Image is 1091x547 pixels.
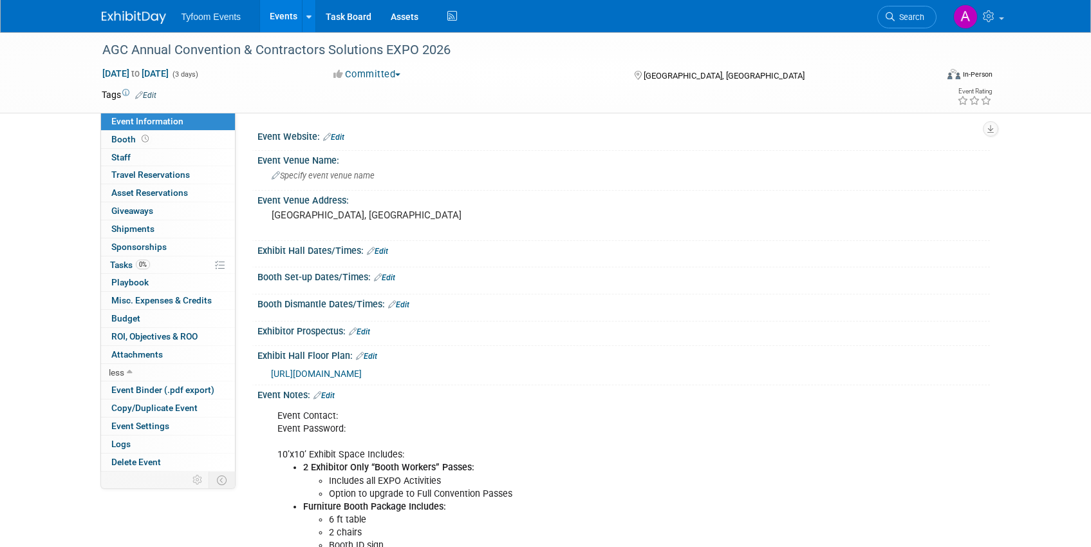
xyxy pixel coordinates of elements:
[101,238,235,256] a: Sponsorships
[101,381,235,399] a: Event Binder (.pdf export)
[953,5,978,29] img: Angie Nichols
[129,68,142,79] span: to
[877,6,937,28] a: Search
[329,526,841,539] li: 2 chairs
[101,346,235,363] a: Attachments
[111,224,154,234] span: Shipments
[111,187,188,198] span: Asset Reservations
[111,403,198,413] span: Copy/Duplicate Event
[111,206,153,216] span: Giveaways
[257,151,990,167] div: Event Venue Name:
[111,457,161,467] span: Delete Event
[102,11,166,24] img: ExhibitDay
[895,12,924,22] span: Search
[861,67,993,86] div: Event Format
[111,116,183,126] span: Event Information
[101,220,235,238] a: Shipments
[101,131,235,148] a: Booth
[111,134,151,144] span: Booth
[111,277,149,287] span: Playbook
[98,39,917,62] div: AGC Annual Convention & Contractors Solutions EXPO 2026
[257,191,990,207] div: Event Venue Address:
[947,69,960,79] img: Format-Inperson.png
[101,364,235,381] a: less
[101,292,235,309] a: Misc. Expenses & Credits
[109,367,124,378] span: less
[303,501,446,512] b: Furniture Booth Package Includes:
[957,88,992,95] div: Event Rating
[329,475,841,488] li: Includes all EXPO Activities
[171,70,198,79] span: (3 days)
[101,436,235,453] a: Logs
[962,70,993,79] div: In-Person
[111,169,190,180] span: Travel Reservations
[101,149,235,166] a: Staff
[102,88,156,101] td: Tags
[329,68,406,81] button: Committed
[101,274,235,291] a: Playbook
[111,421,169,431] span: Event Settings
[329,513,841,526] li: 6 ft table
[111,439,131,449] span: Logs
[356,352,377,361] a: Edit
[271,369,362,379] a: [URL][DOMAIN_NAME]
[644,71,805,81] span: [GEOGRAPHIC_DATA], [GEOGRAPHIC_DATA]
[110,260,150,270] span: Tasks
[257,267,990,284] div: Booth Set-up Dates/Times:
[323,133,344,142] a: Edit
[101,202,235,220] a: Giveaways
[257,321,990,338] div: Exhibitor Prospectus:
[257,241,990,258] div: Exhibit Hall Dates/Times:
[101,310,235,327] a: Budget
[374,273,395,282] a: Edit
[111,313,140,323] span: Budget
[388,300,409,309] a: Edit
[101,454,235,471] a: Delete Event
[209,472,235,488] td: Toggle Event Tabs
[111,331,198,341] span: ROI, Objectives & ROO
[101,399,235,417] a: Copy/Duplicate Event
[349,327,370,336] a: Edit
[257,127,990,144] div: Event Website:
[329,488,841,501] li: Option to upgrade to Full Convention Passes
[272,209,548,221] pre: [GEOGRAPHIC_DATA], [GEOGRAPHIC_DATA]
[111,242,167,252] span: Sponsorships
[272,171,375,180] span: Specify event venue name
[101,184,235,202] a: Asset Reservations
[101,256,235,274] a: Tasks0%
[111,295,212,305] span: Misc. Expenses & Credits
[182,12,241,22] span: Tyfoom Events
[135,91,156,100] a: Edit
[303,462,474,473] b: 2 Exhibitor Only “Booth Workers” Passes:
[101,113,235,130] a: Event Information
[101,166,235,184] a: Travel Reservations
[101,417,235,435] a: Event Settings
[139,134,151,144] span: Booth not reserved yet
[187,472,209,488] td: Personalize Event Tab Strip
[313,391,335,400] a: Edit
[111,349,163,360] span: Attachments
[367,247,388,256] a: Edit
[136,260,150,269] span: 0%
[102,68,169,79] span: [DATE] [DATE]
[111,152,131,162] span: Staff
[111,385,214,395] span: Event Binder (.pdf export)
[101,328,235,345] a: ROI, Objectives & ROO
[257,346,990,363] div: Exhibit Hall Floor Plan:
[257,385,990,402] div: Event Notes:
[257,294,990,311] div: Booth Dismantle Dates/Times:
